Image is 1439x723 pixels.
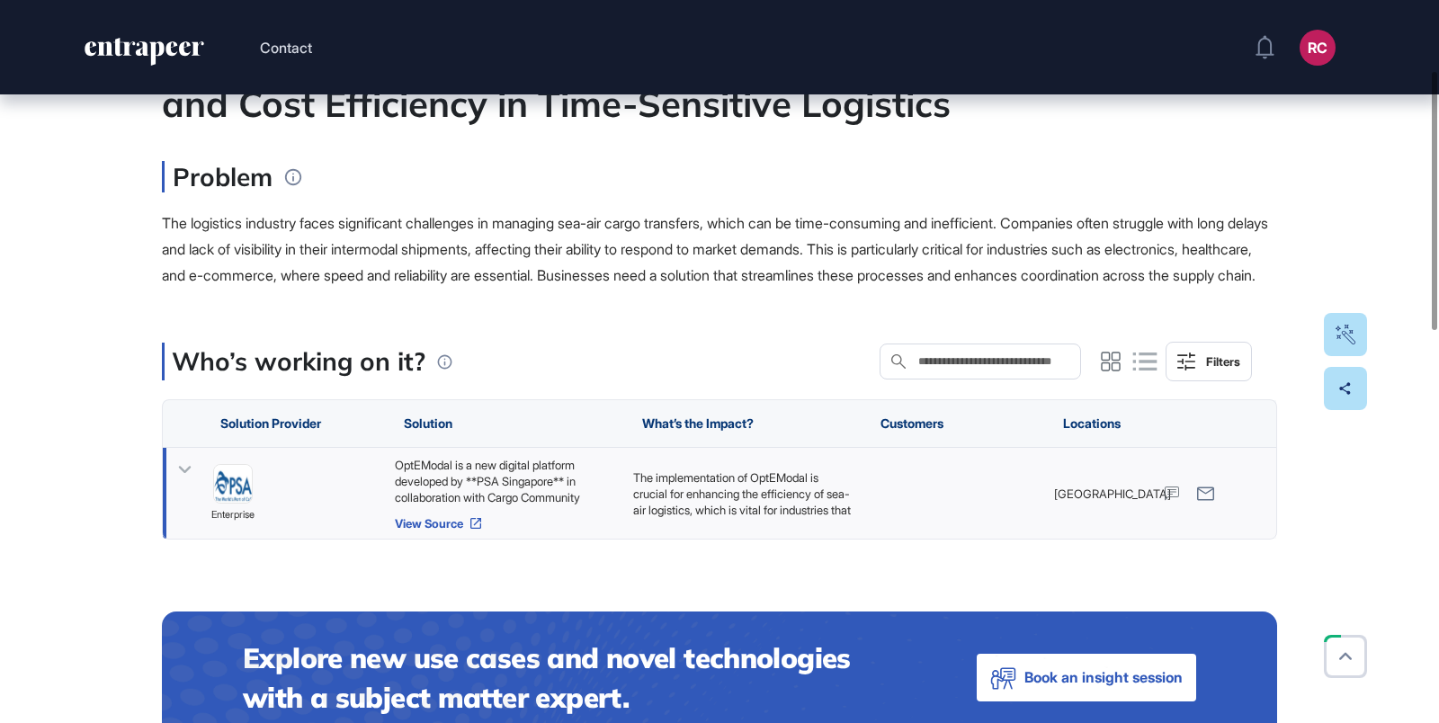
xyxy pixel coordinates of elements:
span: Book an insight session [1024,665,1183,691]
button: Filters [1166,342,1252,381]
p: The implementation of OptEModal is crucial for enhancing the efficiency of sea-air logistics, whi... [633,469,854,567]
div: OptEModal is a new digital platform developed by **PSA Singapore** in collaboration with Cargo Co... [395,457,615,505]
button: Book an insight session [977,654,1196,701]
a: image [213,465,253,504]
button: Contact [260,36,312,59]
span: Customers [880,416,943,431]
span: enterprise [211,508,255,524]
span: Solution [404,416,452,431]
span: Solution Provider [220,416,321,431]
a: entrapeer-logo [83,38,206,72]
div: Optimizing Sea-Air Cargo Transfers to Enhance Speed, Visibility, and Cost Efficiency in Time-Sens... [162,39,1277,125]
div: Filters [1206,354,1240,369]
button: RC [1300,30,1336,66]
h3: Problem [162,161,273,192]
a: View Source [395,516,615,531]
span: The logistics industry faces significant challenges in managing sea-air cargo transfers, which ca... [162,214,1268,284]
span: Locations [1063,416,1121,431]
span: What’s the Impact? [642,416,754,431]
h4: Explore new use cases and novel technologies with a subject matter expert. [243,638,905,717]
span: [GEOGRAPHIC_DATA] [1054,486,1171,502]
p: Who’s working on it? [172,343,425,380]
img: image [214,466,252,504]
